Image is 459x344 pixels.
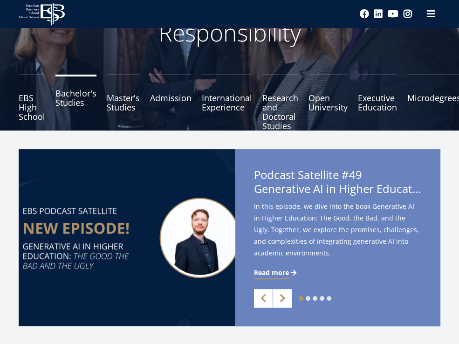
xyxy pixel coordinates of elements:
[19,149,235,326] img: Satellite #49
[360,9,369,19] a: Facebook
[403,9,412,19] a: Instagram
[273,289,292,308] a: Next
[313,296,317,301] a: 3
[254,268,289,277] span: Read more
[254,289,273,308] a: Previous
[19,75,45,131] a: EBS High School
[202,75,252,131] a: International Experience
[327,296,331,301] a: 5
[254,182,422,196] span: Generative AI in Higher Education: The Good, the Bad, and the Ugly
[299,296,303,301] a: 1
[308,75,348,131] a: Open University
[306,296,310,301] a: 2
[55,75,96,131] a: Bachelor's Studies
[254,268,298,277] a: Read more
[320,296,324,301] a: 4
[374,9,383,19] a: Linkedin
[107,75,140,131] a: Master's Studies
[254,200,422,259] span: In this episode, we dive into the book Generative AI in Higher Education: The Good, the Bad, and ...
[388,9,398,19] a: Youtube
[262,75,298,131] a: Research and Doctoral Studies
[150,75,192,131] a: Admission
[358,75,397,131] a: Executive Education
[254,168,422,199] span: Podcast Satellite #49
